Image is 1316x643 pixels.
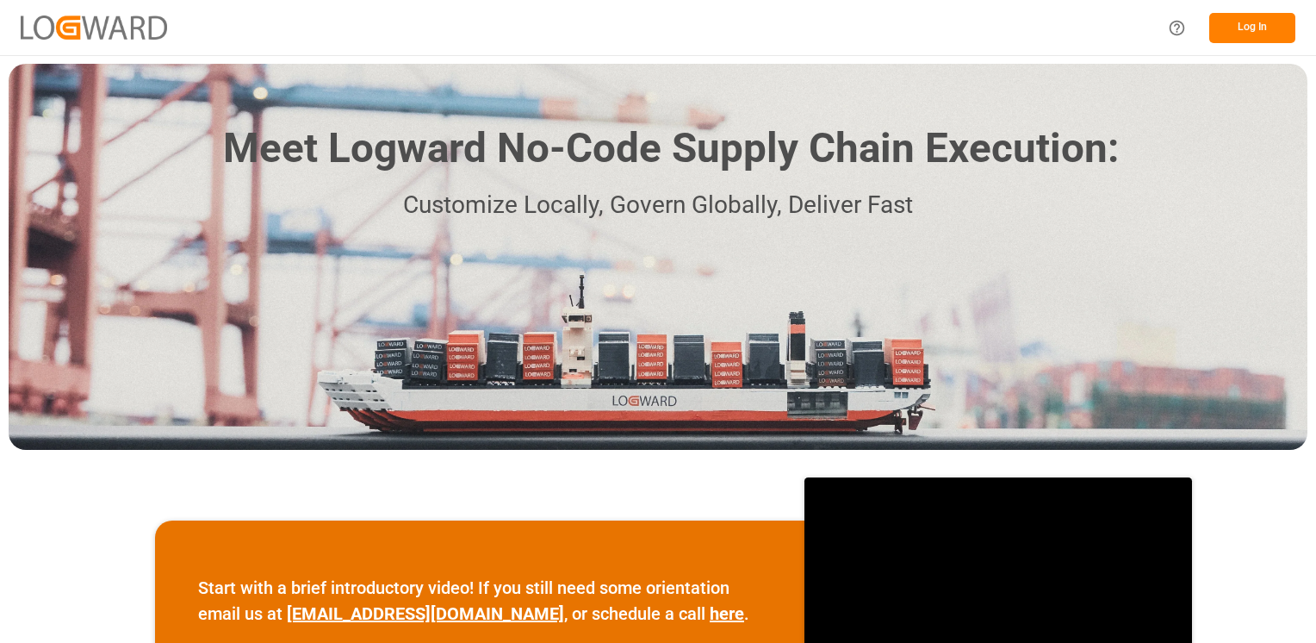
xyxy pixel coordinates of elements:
[1209,13,1295,43] button: Log In
[198,575,761,627] p: Start with a brief introductory video! If you still need some orientation email us at , or schedu...
[223,118,1119,179] h1: Meet Logward No-Code Supply Chain Execution:
[710,603,744,624] a: here
[197,186,1119,225] p: Customize Locally, Govern Globally, Deliver Fast
[287,603,564,624] a: [EMAIL_ADDRESS][DOMAIN_NAME]
[1158,9,1196,47] button: Help Center
[21,16,167,39] img: Logward_new_orange.png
